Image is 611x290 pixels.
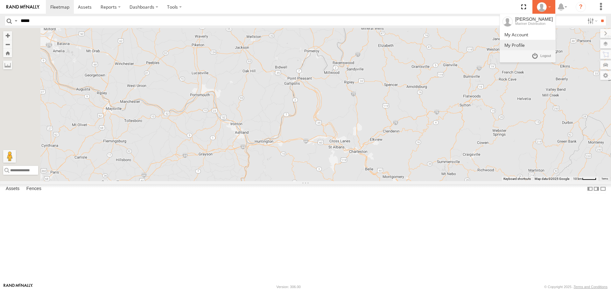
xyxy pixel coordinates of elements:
span: Map data ©2025 Google [535,177,569,180]
button: Zoom in [3,31,12,40]
label: Map Settings [600,71,611,80]
a: Terms (opens in new tab) [601,177,608,180]
button: Zoom Home [3,49,12,57]
a: Terms and Conditions [574,285,607,289]
span: 10 km [573,177,582,180]
img: rand-logo.svg [6,5,39,9]
div: Version: 306.00 [277,285,301,289]
label: Measure [3,60,12,69]
label: Dock Summary Table to the Left [587,184,593,194]
div: [PERSON_NAME] [515,17,553,22]
button: Keyboard shortcuts [503,177,531,181]
label: Fences [23,185,45,194]
a: Visit our Website [4,284,33,290]
label: Search Filter Options [585,16,599,25]
button: Drag Pegman onto the map to open Street View [3,150,16,163]
button: Zoom out [3,40,12,49]
div: © Copyright 2025 - [544,285,607,289]
label: Hide Summary Table [600,184,606,194]
label: Search Query [13,16,18,25]
i: ? [576,2,586,12]
button: Map Scale: 10 km per 41 pixels [571,177,598,181]
label: Assets [3,185,23,194]
div: ryan phillips [535,2,553,12]
div: Mariner Distribution [515,22,553,25]
label: Dock Summary Table to the Right [593,184,600,194]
